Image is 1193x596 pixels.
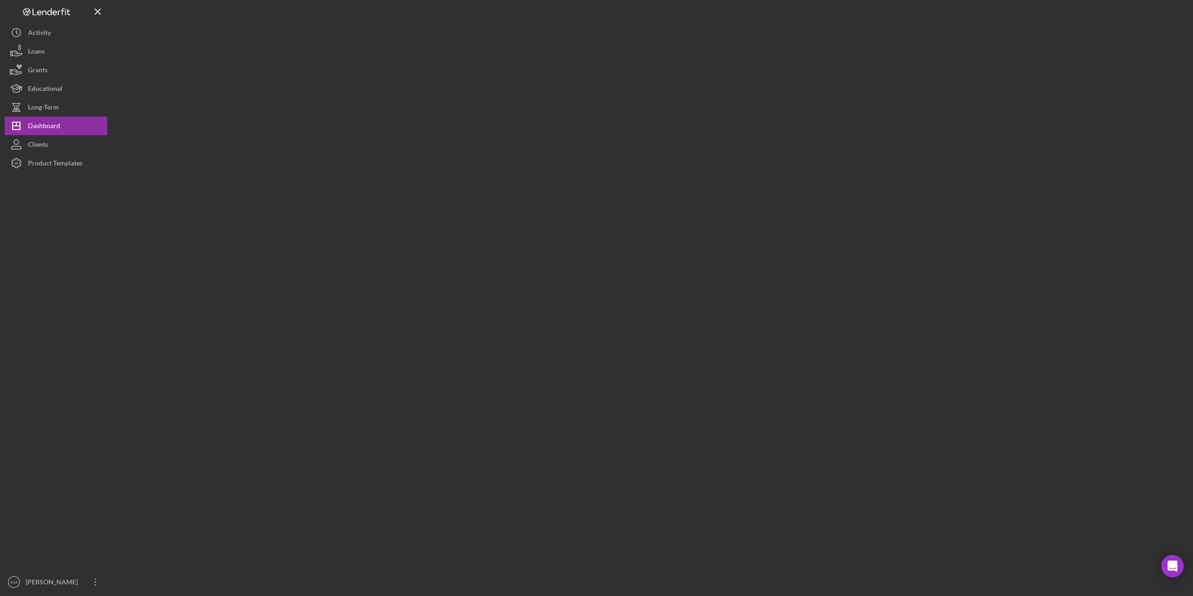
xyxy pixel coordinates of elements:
div: Open Intercom Messenger [1161,555,1184,577]
button: Long-Term [5,98,107,116]
button: Clients [5,135,107,154]
div: Dashboard [28,116,60,137]
button: Dashboard [5,116,107,135]
div: Educational [28,79,62,100]
div: Grants [28,61,48,82]
div: [PERSON_NAME] [23,573,84,594]
text: KM [11,580,17,585]
button: Loans [5,42,107,61]
div: Long-Term [28,98,59,119]
button: KM[PERSON_NAME] [5,573,107,591]
button: Activity [5,23,107,42]
div: Product Templates [28,154,82,175]
div: Loans [28,42,45,63]
button: Product Templates [5,154,107,172]
button: Educational [5,79,107,98]
button: Grants [5,61,107,79]
div: Clients [28,135,48,156]
div: Activity [28,23,51,44]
